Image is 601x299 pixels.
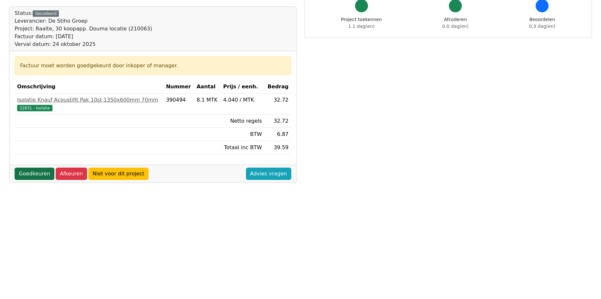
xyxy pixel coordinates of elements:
[529,24,555,29] span: 0.3 dag(en)
[15,80,163,94] th: Omschrijving
[264,115,291,128] td: 32.72
[194,80,220,94] th: Aantal
[17,96,161,112] a: Isolatie Knauf Acoustifit Pak 10st 1350x600mm 70mm22831 - Isolatie
[88,168,149,180] a: Niet voor dit project
[264,94,291,115] td: 32.72
[17,105,52,111] span: 22831 - Isolatie
[221,141,265,154] td: Totaal inc BTW
[163,94,194,115] td: 390494
[33,10,59,17] div: Gecodeerd
[15,168,54,180] a: Goedkeuren
[15,33,152,40] div: Factuur datum: [DATE]
[341,16,382,30] div: Project toekennen
[223,96,262,104] div: 4.040 / MTK
[529,16,555,30] div: Beoordelen
[264,80,291,94] th: Bedrag
[15,25,152,33] div: Project: Raalte, 30 koopapp. Douma locatie (210063)
[246,168,291,180] a: Advies vragen
[348,24,374,29] span: 1.1 dag(en)
[15,9,152,48] div: Status:
[221,128,265,141] td: BTW
[20,62,286,70] div: Factuur moet worden goedgekeurd door inkoper of manager.
[264,128,291,141] td: 6.87
[442,16,469,30] div: Afcoderen
[264,141,291,154] td: 39.59
[221,80,265,94] th: Prijs / eenh.
[221,115,265,128] td: Netto regels
[15,40,152,48] div: Verval datum: 24 oktober 2025
[17,96,161,104] div: Isolatie Knauf Acoustifit Pak 10st 1350x600mm 70mm
[442,24,469,29] span: 0.0 dag(en)
[196,96,218,104] div: 8.1 MTK
[15,17,152,25] div: Leverancier: De Stiho Groep
[56,168,87,180] a: Afkeuren
[163,80,194,94] th: Nummer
